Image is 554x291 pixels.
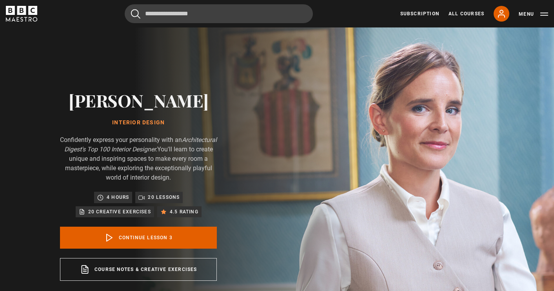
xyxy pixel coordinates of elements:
p: 20 lessons [148,193,180,201]
a: Continue lesson 3 [60,227,217,249]
a: All Courses [449,10,484,17]
svg: BBC Maestro [6,6,37,22]
h2: [PERSON_NAME] [60,90,217,110]
a: Subscription [400,10,439,17]
h1: Interior Design [60,120,217,126]
p: 4 hours [107,193,129,201]
p: 4.5 rating [170,208,198,216]
p: Confidently express your personality with an You'll learn to create unique and inspiring spaces t... [60,135,217,182]
input: Search [125,4,313,23]
button: Toggle navigation [519,10,548,18]
p: 20 creative exercises [88,208,151,216]
button: Submit the search query [131,9,140,19]
a: Course notes & creative exercises [60,258,217,281]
